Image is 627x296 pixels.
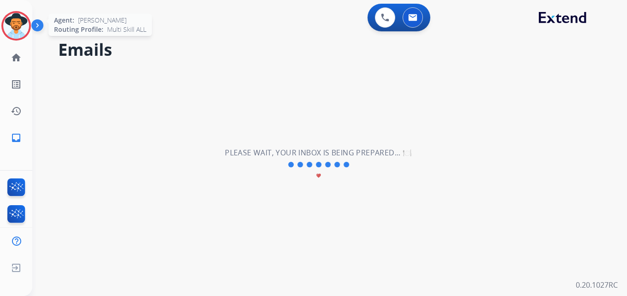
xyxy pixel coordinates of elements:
mat-icon: history [11,106,22,117]
mat-icon: favorite [316,173,321,178]
h2: Please wait, your inbox is being prepared... 🍽️ [225,147,412,158]
h2: Emails [58,41,605,59]
img: avatar [3,13,29,39]
p: 0.20.1027RC [576,279,618,290]
mat-icon: list_alt [11,79,22,90]
mat-icon: home [11,52,22,63]
span: Multi Skill ALL [107,25,146,34]
mat-icon: inbox [11,132,22,143]
span: Agent: [54,16,74,25]
span: [PERSON_NAME] [78,16,127,25]
span: Routing Profile: [54,25,103,34]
